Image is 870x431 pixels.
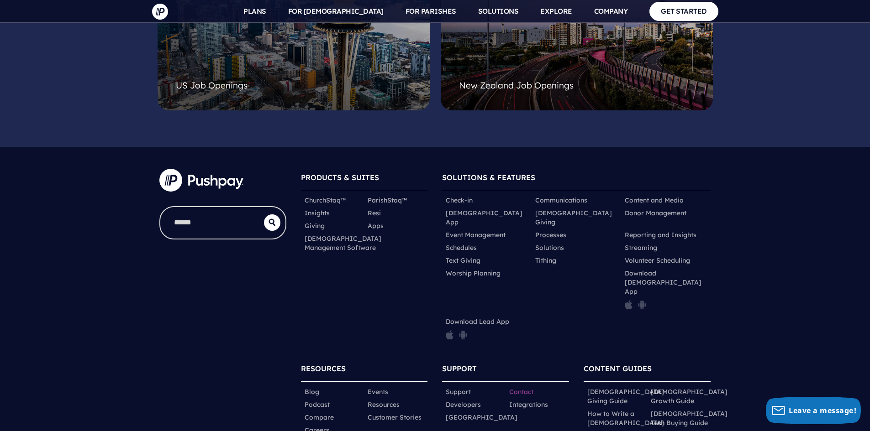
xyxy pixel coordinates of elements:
img: pp_icon_appstore.png [446,330,453,340]
img: pp_icon_appstore.png [625,300,633,310]
a: [GEOGRAPHIC_DATA] [446,413,517,422]
a: Blog [305,387,319,396]
a: Insights [305,208,330,218]
span: US Job Openings [176,80,248,91]
a: Processes [535,230,566,239]
a: Reporting and Insights [625,230,696,239]
a: Tithing [535,256,556,265]
a: Contact [509,387,533,396]
h6: RESOURCES [301,360,428,381]
span: New Zealand Job Openings [459,80,574,91]
a: How to Write a [DEMOGRAPHIC_DATA] [587,409,664,427]
a: [DEMOGRAPHIC_DATA] Growth Guide [651,387,728,405]
a: Text Giving [446,256,480,265]
h6: CONTENT GUIDES [584,360,711,381]
a: Check-in [446,196,473,205]
a: Solutions [535,243,564,252]
h6: SUPPORT [442,360,569,381]
a: Customer Stories [368,413,422,422]
a: [DEMOGRAPHIC_DATA] Management Software [305,234,381,252]
a: ChurchStaq™ [305,196,346,205]
h6: PRODUCTS & SUITES [301,169,428,190]
a: Communications [535,196,587,205]
img: pp_icon_gplay.png [459,330,467,340]
a: Compare [305,413,334,422]
li: Download [DEMOGRAPHIC_DATA] App [621,267,711,315]
a: [DEMOGRAPHIC_DATA] Tech Buying Guide [651,409,728,427]
button: Leave a message! [766,397,861,424]
li: Download Lead App [442,315,532,345]
span: Leave a message! [789,405,856,415]
h6: SOLUTIONS & FEATURES [442,169,711,190]
a: Integrations [509,400,548,409]
a: Apps [368,221,384,230]
a: Resi [368,208,381,218]
a: [DEMOGRAPHIC_DATA] App [446,208,528,227]
a: [DEMOGRAPHIC_DATA] Giving [535,208,617,227]
a: Giving [305,221,325,230]
a: Worship Planning [446,269,501,278]
a: Resources [368,400,400,409]
a: Schedules [446,243,477,252]
a: Developers [446,400,481,409]
img: pp_icon_gplay.png [638,300,646,310]
a: GET STARTED [649,2,718,21]
a: Donor Management [625,208,686,218]
a: Events [368,387,388,396]
a: Event Management [446,230,506,239]
a: Streaming [625,243,657,252]
a: [DEMOGRAPHIC_DATA] Giving Guide [587,387,664,405]
a: Podcast [305,400,330,409]
a: Content and Media [625,196,684,205]
a: Support [446,387,471,396]
a: Volunteer Scheduling [625,256,690,265]
a: ParishStaq™ [368,196,407,205]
